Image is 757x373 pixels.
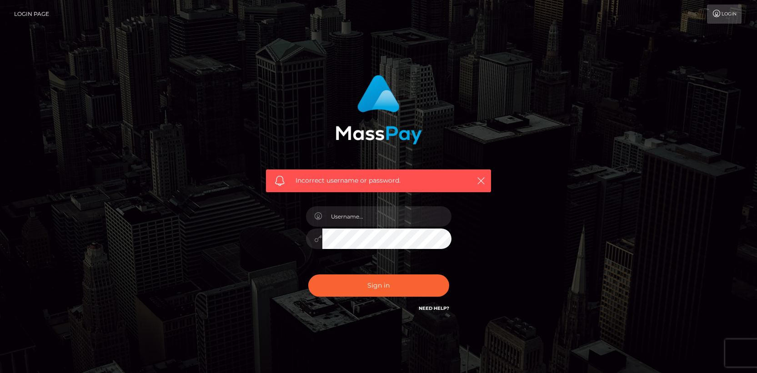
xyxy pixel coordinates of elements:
[419,305,449,311] a: Need Help?
[322,206,451,227] input: Username...
[308,274,449,297] button: Sign in
[296,176,461,185] span: Incorrect username or password.
[336,75,422,144] img: MassPay Login
[707,5,742,24] a: Login
[14,5,49,24] a: Login Page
